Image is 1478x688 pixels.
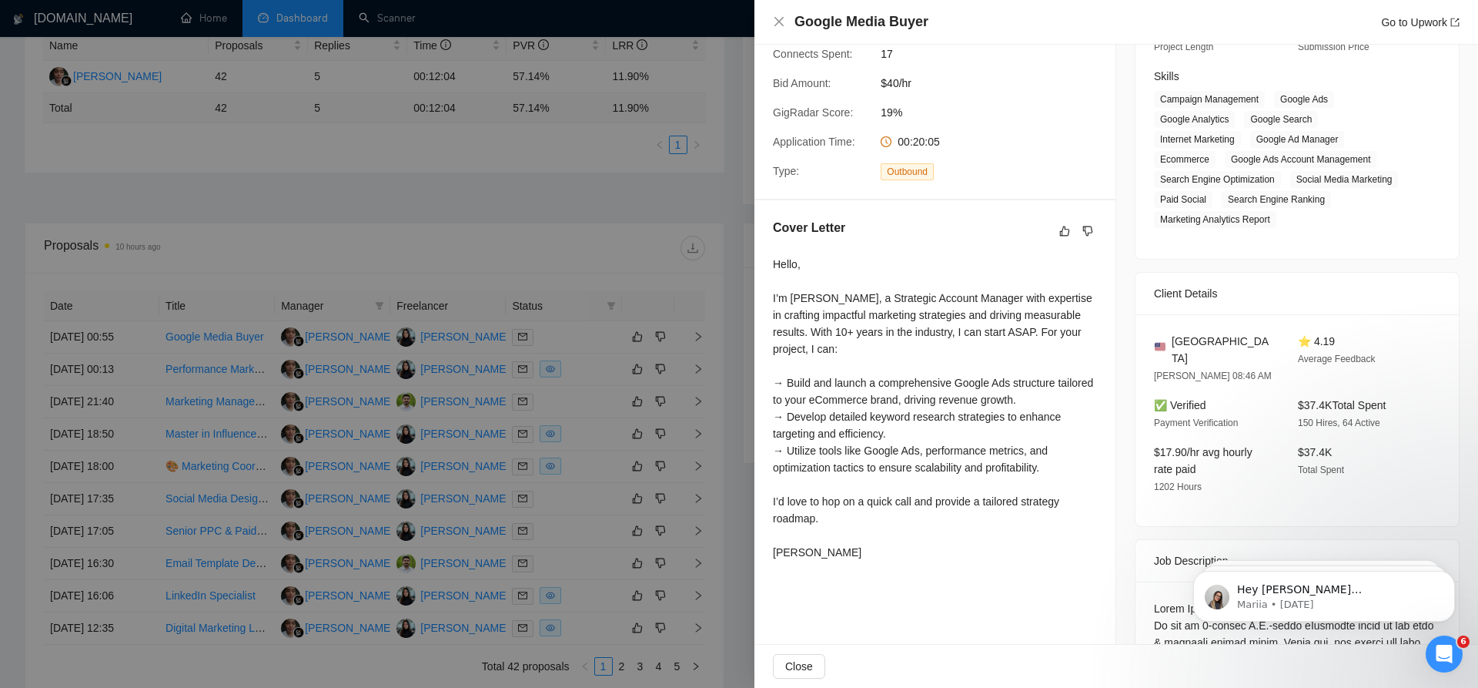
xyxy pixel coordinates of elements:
[1059,225,1070,237] span: like
[1381,16,1460,29] a: Go to Upworkexport
[1298,465,1344,475] span: Total Spent
[1154,211,1276,228] span: Marketing Analytics Report
[1154,418,1238,428] span: Payment Verification
[1298,354,1376,364] span: Average Feedback
[881,45,1112,62] span: 17
[1154,446,1252,475] span: $17.90/hr avg hourly rate paid
[785,658,813,675] span: Close
[1225,151,1376,168] span: Google Ads Account Management
[773,48,853,60] span: Connects Spent:
[1154,371,1272,381] span: [PERSON_NAME] 08:46 AM
[1154,131,1241,148] span: Internet Marketing
[1154,171,1281,188] span: Search Engine Optimization
[1426,636,1463,673] iframe: Intercom live chat
[1298,446,1332,458] span: $37.4K
[1298,399,1386,411] span: $37.4K Total Spent
[1250,131,1345,148] span: Google Ad Manager
[881,104,1112,121] span: 19%
[794,12,928,32] h4: Google Media Buyer
[773,77,831,89] span: Bid Amount:
[1244,111,1318,128] span: Google Search
[1078,222,1097,240] button: dislike
[773,15,785,28] span: close
[1274,91,1334,108] span: Google Ads
[1298,42,1369,52] span: Submission Price
[1450,18,1460,27] span: export
[773,15,785,29] button: Close
[773,219,845,237] h5: Cover Letter
[881,75,1112,92] span: $40/hr
[1172,333,1273,367] span: [GEOGRAPHIC_DATA]
[1154,482,1202,492] span: 1202 Hours
[881,163,934,180] span: Outbound
[1155,341,1165,352] img: 🇺🇸
[898,136,940,148] span: 00:20:05
[881,136,891,147] span: clock-circle
[1154,399,1206,411] span: ✅ Verified
[1170,539,1478,646] iframe: Intercom notifications message
[773,256,1097,561] div: Hello, I’m [PERSON_NAME], a Strategic Account Manager with expertise in crafting impactful market...
[1298,418,1380,428] span: 150 Hires, 64 Active
[773,165,799,177] span: Type:
[1222,191,1331,208] span: Search Engine Ranking
[1298,335,1335,347] span: ⭐ 4.19
[1154,111,1235,128] span: Google Analytics
[773,136,855,148] span: Application Time:
[1154,540,1440,582] div: Job Description
[1154,42,1213,52] span: Project Length
[1290,171,1399,188] span: Social Media Marketing
[1154,91,1265,108] span: Campaign Management
[1154,191,1212,208] span: Paid Social
[1055,222,1074,240] button: like
[1154,273,1440,314] div: Client Details
[773,106,853,119] span: GigRadar Score:
[1154,151,1216,168] span: Ecommerce
[1154,70,1179,82] span: Skills
[1457,636,1470,648] span: 6
[1082,225,1093,237] span: dislike
[773,654,825,679] button: Close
